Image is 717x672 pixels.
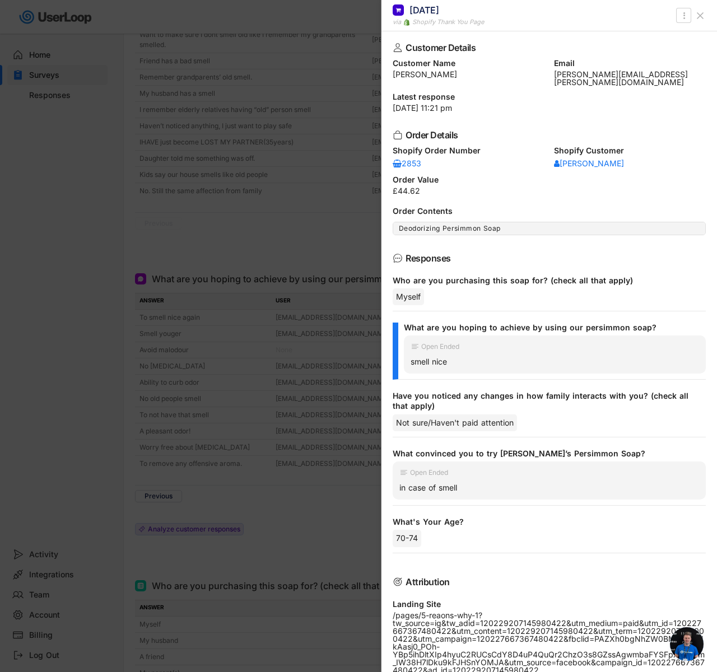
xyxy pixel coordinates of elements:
div: smell nice [411,357,699,367]
text:  [683,10,685,21]
div: What are you hoping to achieve by using our persimmon soap? [404,323,697,333]
div: Customer Name [393,59,545,67]
div: [DATE] [409,4,439,16]
div: [PERSON_NAME][EMAIL_ADDRESS][PERSON_NAME][DOMAIN_NAME] [554,71,706,86]
div: Customer Details [406,43,688,52]
a: Open chat [670,627,704,661]
div: Attribution [406,577,688,586]
div: Shopify Order Number [393,147,545,155]
div: Order Details [406,130,688,139]
div: What convinced you to try [PERSON_NAME]’s Persimmon Soap? [393,449,697,459]
a: 2853 [393,158,426,169]
div: via [393,17,401,27]
div: Email [554,59,706,67]
div: [DATE] 11:21 pm [393,104,706,112]
div: [PERSON_NAME] [393,71,545,78]
div: Order Value [393,176,706,184]
div: Shopify Thank You Page [412,17,484,27]
div: in case of smell [399,483,699,493]
div: Responses [406,254,688,263]
div: [PERSON_NAME] [554,160,624,167]
div: Deodorizing Persimmon Soap [399,224,700,233]
div: Open Ended [410,469,448,476]
div: 70-74 [393,530,421,547]
div: £44.62 [393,187,706,195]
button:  [678,9,690,22]
div: Landing Site [393,600,706,608]
div: Have you noticed any changes in how family interacts with you? (check all that apply) [393,391,697,411]
div: What's Your Age? [393,517,697,527]
div: Order Contents [393,207,706,215]
a: [PERSON_NAME] [554,158,624,169]
div: Not sure/Haven't paid attention [393,414,517,431]
div: Open Ended [421,343,459,350]
div: Shopify Customer [554,147,706,155]
div: Myself [393,288,424,305]
img: 1156660_ecommerce_logo_shopify_icon%20%281%29.png [403,19,410,26]
div: 2853 [393,160,426,167]
div: Who are you purchasing this soap for? (check all that apply) [393,276,697,286]
div: Latest response [393,93,706,101]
